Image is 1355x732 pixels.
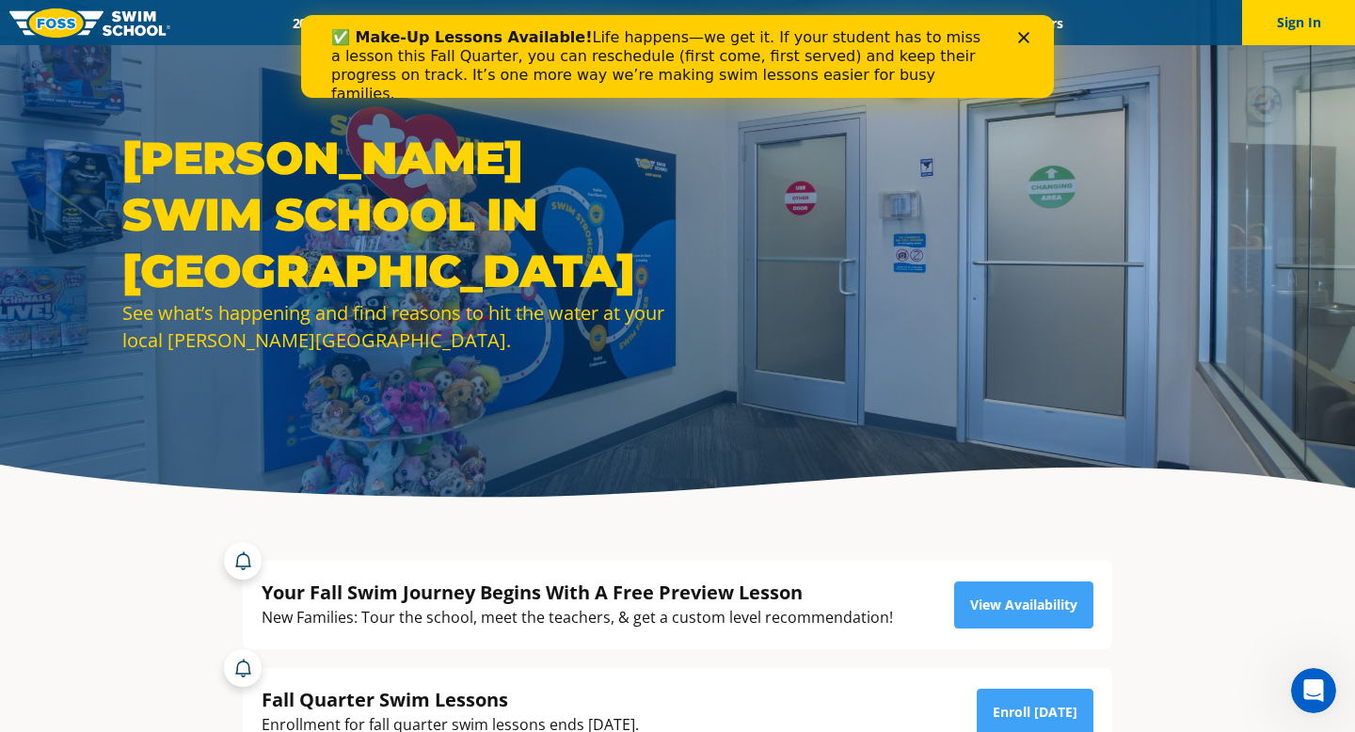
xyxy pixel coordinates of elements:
a: View Availability [954,581,1093,629]
img: FOSS Swim School Logo [9,8,170,38]
div: Close [717,17,736,28]
a: Careers [1001,14,1079,32]
div: Life happens—we get it. If your student has to miss a lesson this Fall Quarter, you can reschedul... [30,13,693,88]
iframe: Intercom live chat banner [301,15,1054,98]
b: ✅ Make-Up Lessons Available! [30,13,291,31]
h1: [PERSON_NAME] Swim School in [GEOGRAPHIC_DATA] [122,130,668,299]
a: 2025 Calendar [276,14,393,32]
a: Schools [393,14,472,32]
a: Swim Like [PERSON_NAME] [742,14,942,32]
a: Swim Path® Program [472,14,637,32]
div: New Families: Tour the school, meet the teachers, & get a custom level recommendation! [262,605,893,630]
div: See what’s happening and find reasons to hit the water at your local [PERSON_NAME][GEOGRAPHIC_DATA]. [122,299,668,354]
div: Your Fall Swim Journey Begins With A Free Preview Lesson [262,580,893,605]
a: Blog [942,14,1001,32]
a: About FOSS [638,14,743,32]
iframe: Intercom live chat [1291,668,1336,713]
div: Fall Quarter Swim Lessons [262,687,639,712]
